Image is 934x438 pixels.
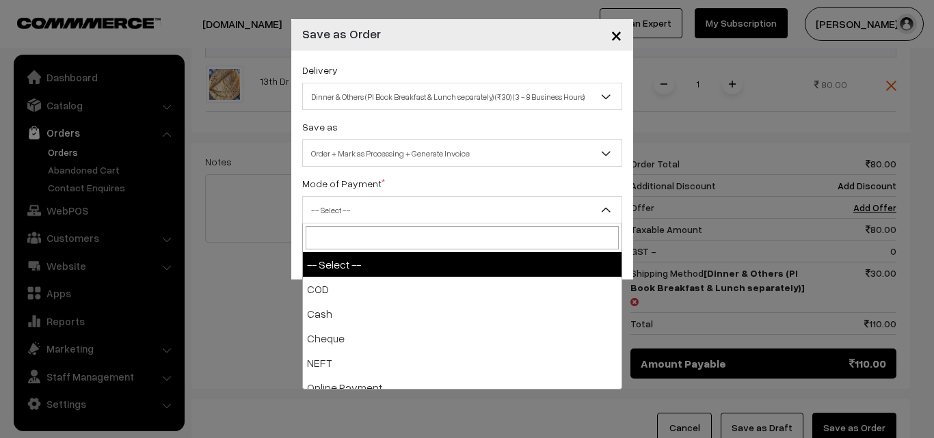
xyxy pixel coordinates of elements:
span: -- Select -- [303,198,622,222]
span: Order + Mark as Processing + Generate Invoice [303,141,622,165]
li: -- Select -- [303,252,622,277]
label: Save as [302,120,338,134]
label: Mode of Payment [302,176,385,191]
button: Close [600,14,633,56]
span: × [611,22,622,47]
li: COD [303,277,622,301]
span: Order + Mark as Processing + Generate Invoice [302,139,622,167]
li: Cheque [303,326,622,351]
label: Delivery [302,63,338,77]
span: Dinner & Others (Pl Book Breakfast & Lunch separately) (₹30) (3 - 8 Business Hours) [303,85,622,109]
span: Dinner & Others (Pl Book Breakfast & Lunch separately) (₹30) (3 - 8 Business Hours) [302,83,622,110]
li: Online Payment [303,375,622,400]
li: NEFT [303,351,622,375]
li: Cash [303,301,622,326]
h4: Save as Order [302,25,381,43]
span: -- Select -- [302,196,622,223]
